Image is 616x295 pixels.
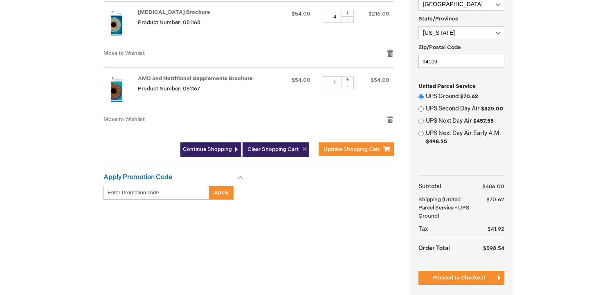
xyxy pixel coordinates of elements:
span: Update Shopping Cart [324,146,380,153]
label: UPS Next Day Air Early A.M. [426,129,504,146]
span: United Parcel Service [418,83,476,90]
span: $54.00 [371,77,389,83]
strong: Order Total [418,241,450,255]
th: Tax [418,223,477,236]
th: Subtotal [418,180,477,193]
button: Clear Shopping Cart [243,142,309,157]
span: State/Province [418,16,459,22]
a: AMD and Nutritional Supplements Brochure [138,75,253,82]
button: Proceed to Checkout [418,271,504,285]
span: (United Parcel Service - UPS Ground) [418,196,470,219]
span: Apply [214,189,229,196]
button: Apply [209,186,234,200]
span: Product Number: 051167 [138,86,200,92]
span: $498.25 [426,138,447,145]
label: UPS Next Day Air [426,117,504,125]
div: + [342,76,354,83]
span: $41.92 [488,226,504,232]
span: $486.00 [482,183,504,190]
a: Amblyopia Brochure [103,10,138,41]
a: [MEDICAL_DATA] Brochure [138,9,210,16]
strong: Apply Promotion Code [103,173,172,181]
a: Move to Wishlist [103,50,145,56]
a: Continue Shopping [180,142,241,157]
button: Update Shopping Cart [319,142,394,156]
span: Product Number: 051168 [138,19,200,26]
span: $325.00 [481,106,503,112]
span: $54.00 [292,77,310,83]
span: $70.62 [486,196,504,203]
label: UPS Second Day Air [426,105,504,113]
label: UPS Ground [426,92,504,101]
img: AMD and Nutritional Supplements Brochure [103,76,130,102]
span: $598.54 [483,245,504,252]
span: Shipping [418,196,441,203]
a: AMD and Nutritional Supplements Brochure [103,76,138,107]
input: Qty [323,10,347,23]
span: $216.00 [369,11,389,17]
span: Clear Shopping Cart [247,146,299,153]
a: Move to Wishlist [103,116,145,123]
span: Proceed to Checkout [432,275,486,281]
div: + [342,10,354,17]
span: Continue Shopping [183,146,232,153]
input: Enter Promotion code [103,186,209,200]
div: - [342,16,354,23]
input: Qty [323,76,347,89]
span: $70.62 [460,93,478,100]
div: - [342,83,354,89]
span: Zip/Postal Code [418,44,461,51]
img: Amblyopia Brochure [103,10,130,36]
span: $54.00 [292,11,310,17]
span: $457.55 [473,118,494,124]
